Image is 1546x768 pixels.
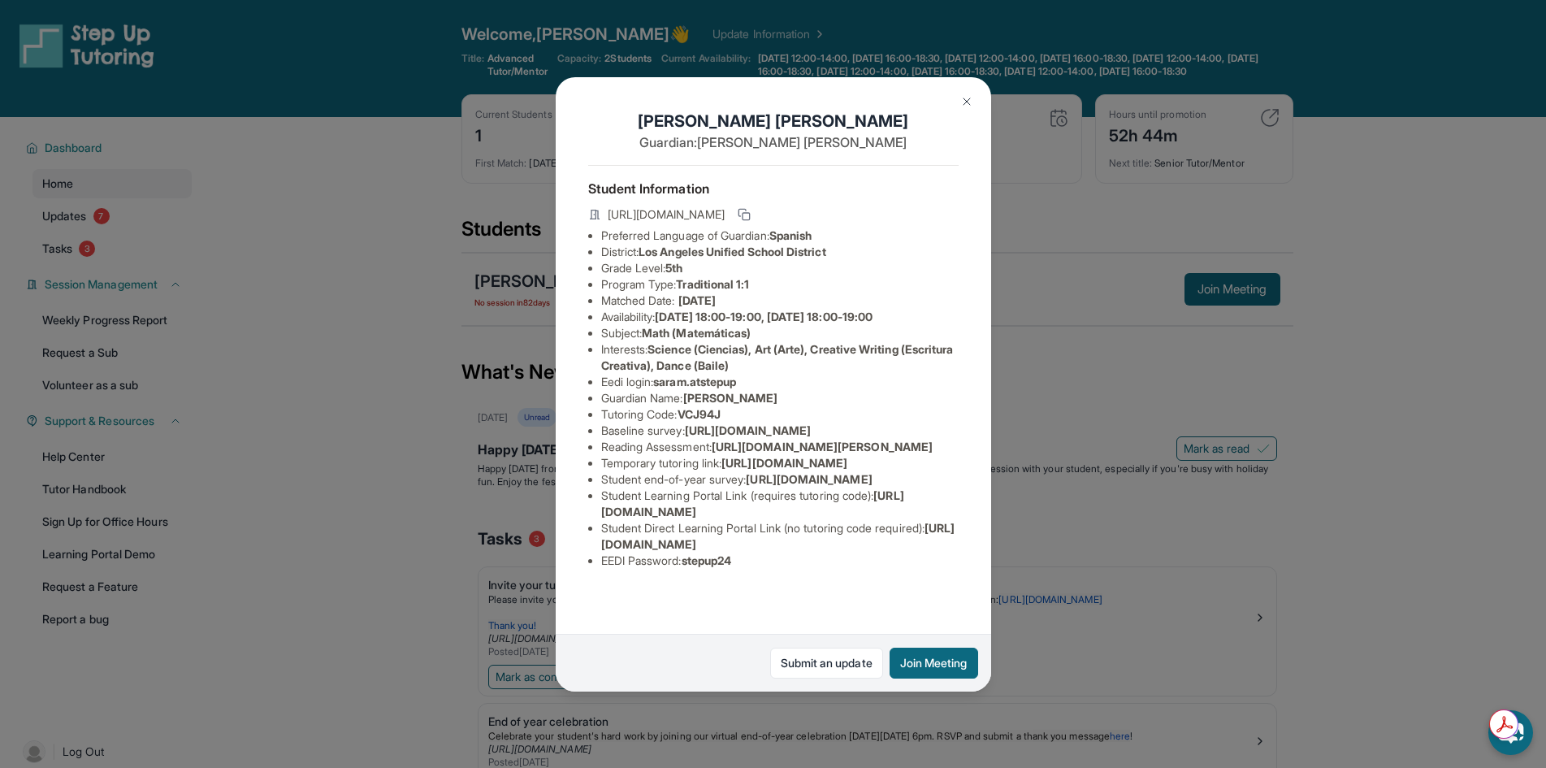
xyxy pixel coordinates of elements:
span: 5th [665,261,682,275]
span: saram.atstepup [653,375,736,388]
span: [URL][DOMAIN_NAME][PERSON_NAME] [712,440,933,453]
span: stepup24 [682,553,732,567]
h4: Student Information [588,179,959,198]
span: [URL][DOMAIN_NAME] [608,206,725,223]
li: Student Direct Learning Portal Link (no tutoring code required) : [601,520,959,553]
span: [URL][DOMAIN_NAME] [685,423,811,437]
li: Reading Assessment : [601,439,959,455]
h1: [PERSON_NAME] [PERSON_NAME] [588,110,959,132]
span: Spanish [769,228,812,242]
li: Student end-of-year survey : [601,471,959,488]
p: Guardian: [PERSON_NAME] [PERSON_NAME] [588,132,959,152]
span: [DATE] 18:00-19:00, [DATE] 18:00-19:00 [655,310,873,323]
span: Los Angeles Unified School District [639,245,825,258]
span: VCJ94J [678,407,721,421]
button: chat-button [1488,710,1533,755]
span: Math (Matemáticas) [642,326,751,340]
img: Close Icon [960,95,973,108]
span: [URL][DOMAIN_NAME] [721,456,847,470]
button: Copy link [734,205,754,224]
li: Eedi login : [601,374,959,390]
span: Science (Ciencias), Art (Arte), Creative Writing (Escritura Creativa), Dance (Baile) [601,342,954,372]
li: Availability: [601,309,959,325]
span: [URL][DOMAIN_NAME] [746,472,872,486]
li: Baseline survey : [601,423,959,439]
li: Matched Date: [601,293,959,309]
li: District: [601,244,959,260]
li: EEDI Password : [601,553,959,569]
li: Student Learning Portal Link (requires tutoring code) : [601,488,959,520]
li: Interests : [601,341,959,374]
a: Submit an update [770,648,883,679]
button: Join Meeting [890,648,978,679]
li: Program Type: [601,276,959,293]
span: [DATE] [678,293,716,307]
li: Grade Level: [601,260,959,276]
span: Traditional 1:1 [676,277,749,291]
li: Guardian Name : [601,390,959,406]
li: Subject : [601,325,959,341]
span: [PERSON_NAME] [683,391,778,405]
li: Preferred Language of Guardian: [601,228,959,244]
li: Temporary tutoring link : [601,455,959,471]
li: Tutoring Code : [601,406,959,423]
